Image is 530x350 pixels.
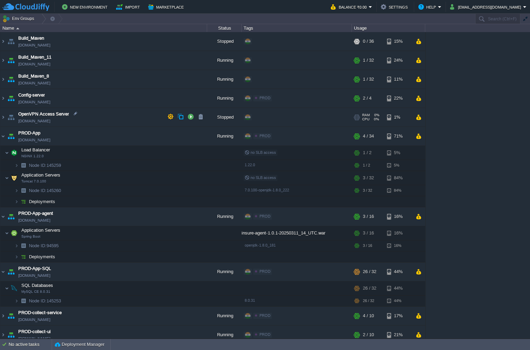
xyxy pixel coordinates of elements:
div: 0 / 36 [363,32,374,51]
a: Build_Maven_11 [18,54,51,61]
div: 1 / 2 [363,160,370,171]
div: 3 / 16 [363,240,372,251]
button: Help [418,3,438,11]
a: Node ID:94595 [28,243,60,249]
a: [DOMAIN_NAME] [18,316,50,323]
button: Import [116,3,142,11]
span: PROD [259,269,271,273]
span: NGINX 1.22.0 [21,154,44,158]
img: AMDAwAAAACH5BAEAAAAALAAAAAABAAEAAAICRAEAOw== [9,281,19,295]
span: Build_Maven [18,35,44,42]
a: PROD-collect-ui [18,328,51,335]
a: Config-server [18,92,45,99]
div: 44% [387,296,409,306]
a: [DOMAIN_NAME] [18,99,50,106]
img: AMDAwAAAACH5BAEAAAAALAAAAAABAAEAAAICRAEAOw== [14,251,19,262]
div: 5% [387,146,409,160]
div: 15% [387,32,409,51]
span: CPU [362,117,369,121]
div: 3 / 16 [363,226,374,240]
img: AMDAwAAAACH5BAEAAAAALAAAAAABAAEAAAICRAEAOw== [6,127,16,146]
a: Node ID:145259 [28,162,62,168]
div: 21% [387,326,409,344]
div: Running [207,51,242,70]
img: AMDAwAAAACH5BAEAAAAALAAAAAABAAEAAAICRAEAOw== [0,32,6,51]
button: Balance ₹0.00 [331,3,369,11]
div: 71% [387,127,409,146]
div: 1 / 32 [363,51,374,70]
img: AMDAwAAAACH5BAEAAAAALAAAAAABAAEAAAICRAEAOw== [0,89,6,108]
div: Name [1,24,207,32]
div: 3 / 16 [363,207,374,226]
div: Running [207,127,242,146]
img: AMDAwAAAACH5BAEAAAAALAAAAAABAAEAAAICRAEAOw== [9,226,19,240]
span: no SLB access [245,150,276,154]
div: 1 / 2 [363,146,371,160]
div: Running [207,70,242,89]
div: Running [207,262,242,281]
span: PROD [259,134,271,138]
span: Spring Boot [21,234,40,239]
div: 84% [387,185,409,196]
span: 145259 [28,162,62,168]
div: Running [207,307,242,325]
span: PROD [259,214,271,218]
div: 26 / 32 [363,281,376,295]
img: AMDAwAAAACH5BAEAAAAALAAAAAABAAEAAAICRAEAOw== [6,51,16,70]
span: PROD [259,332,271,337]
div: No active tasks [9,339,52,350]
div: 22% [387,89,409,108]
iframe: chat widget [501,322,523,343]
div: Running [207,326,242,344]
div: insure-agent-1.0.1-20250311_14_UTC.war [242,226,352,240]
button: New Environment [62,3,110,11]
button: Deployment Manager [55,341,104,348]
div: Stopped [207,108,242,127]
div: 44% [387,281,409,295]
a: Build_Maven_8 [18,73,49,80]
a: [DOMAIN_NAME] [18,118,50,124]
span: Node ID: [29,298,47,303]
div: 16% [387,207,409,226]
img: AMDAwAAAACH5BAEAAAAALAAAAAABAAEAAAICRAEAOw== [14,185,19,196]
div: 4 / 34 [363,127,374,146]
img: AMDAwAAAACH5BAEAAAAALAAAAAABAAEAAAICRAEAOw== [0,326,6,344]
img: AMDAwAAAACH5BAEAAAAALAAAAAABAAEAAAICRAEAOw== [0,262,6,281]
button: [EMAIL_ADDRESS][DOMAIN_NAME] [450,3,523,11]
img: AMDAwAAAACH5BAEAAAAALAAAAAABAAEAAAICRAEAOw== [19,251,28,262]
img: AMDAwAAAACH5BAEAAAAALAAAAAABAAEAAAICRAEAOw== [0,307,6,325]
span: 94595 [28,243,60,249]
span: PROD-collect-service [18,309,62,316]
span: [DOMAIN_NAME] [18,42,50,49]
span: openjdk-1.8.0_181 [245,243,276,247]
a: [DOMAIN_NAME] [18,217,50,224]
span: PROD-App [18,130,40,137]
span: 0% [372,117,379,121]
img: AMDAwAAAACH5BAEAAAAALAAAAAABAAEAAAICRAEAOw== [5,146,9,160]
span: Application Servers [21,227,61,233]
span: Node ID: [29,243,47,248]
span: 0% [373,113,379,117]
span: [DOMAIN_NAME] [18,80,50,87]
a: OpenVPN Access Server [18,111,69,118]
div: 24% [387,51,409,70]
div: 1% [387,108,409,127]
span: Deployments [28,254,56,260]
img: AMDAwAAAACH5BAEAAAAALAAAAAABAAEAAAICRAEAOw== [5,226,9,240]
span: no SLB access [245,176,276,180]
span: 7.0.100-openjdk-1.8.0_222 [245,188,289,192]
img: AMDAwAAAACH5BAEAAAAALAAAAAABAAEAAAICRAEAOw== [0,207,6,226]
div: Usage [352,24,425,32]
a: PROD-App-SQL [18,265,51,272]
div: 1 / 32 [363,70,374,89]
a: Application ServersTomcat 7.0.100 [21,172,61,178]
a: PROD-App-agent [18,210,53,217]
img: AMDAwAAAACH5BAEAAAAALAAAAAABAAEAAAICRAEAOw== [6,70,16,89]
